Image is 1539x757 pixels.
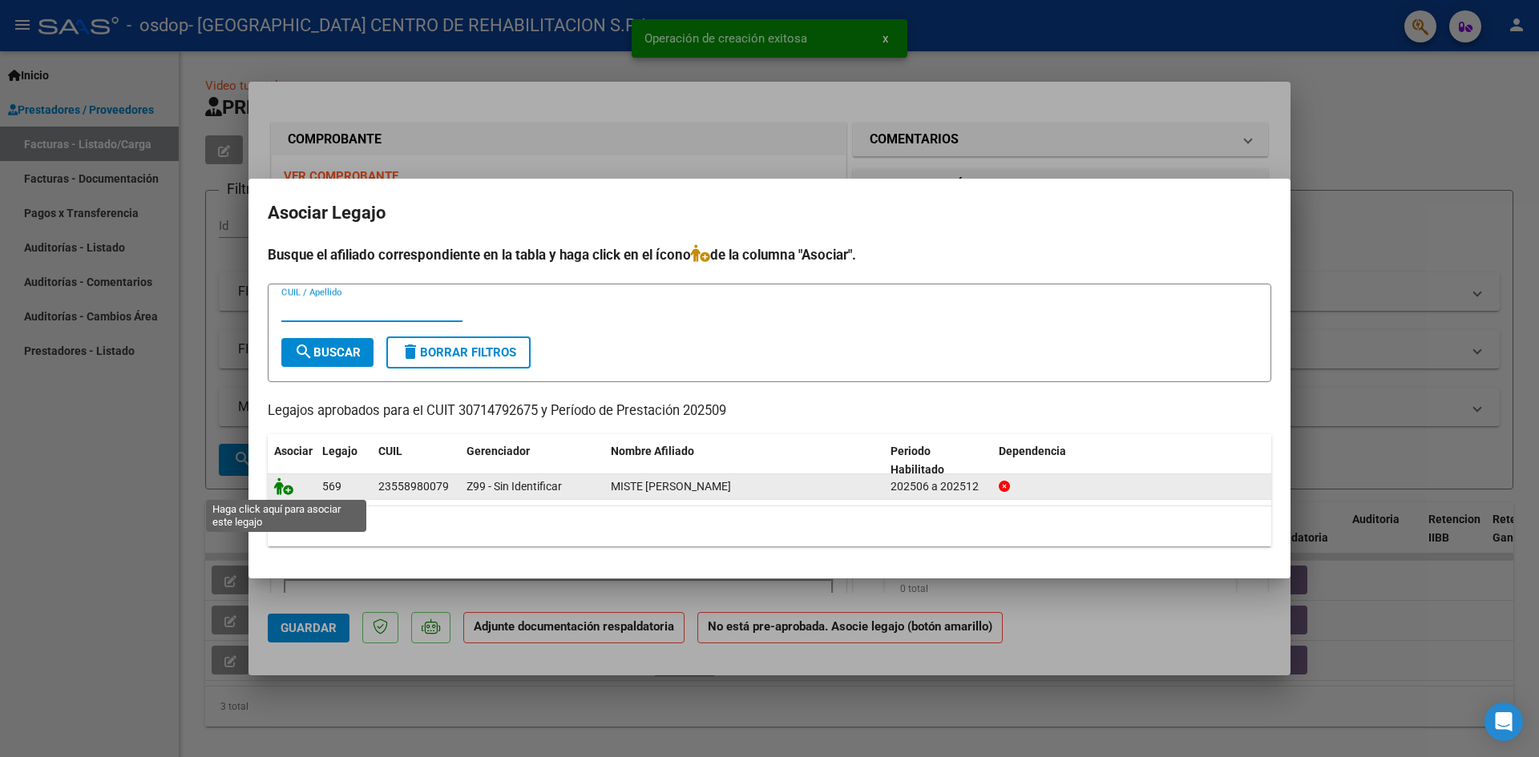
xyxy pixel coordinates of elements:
span: Legajo [322,445,357,457]
div: 1 registros [268,506,1271,546]
span: MISTE TIMOTEO GAEL [611,480,731,493]
div: 202506 a 202512 [891,477,986,496]
span: Periodo Habilitado [891,445,944,476]
span: Gerenciador [467,445,530,457]
span: Buscar [294,345,361,360]
span: Z99 - Sin Identificar [467,480,562,493]
p: Legajos aprobados para el CUIT 30714792675 y Período de Prestación 202509 [268,401,1271,421]
datatable-header-cell: Asociar [268,434,316,487]
datatable-header-cell: Gerenciador [460,434,604,487]
mat-icon: delete [401,342,420,361]
span: Borrar Filtros [401,345,516,360]
h4: Busque el afiliado correspondiente en la tabla y haga click en el ícono de la columna "Asociar". [268,244,1271,265]
datatable-header-cell: CUIL [372,434,460,487]
button: Buscar [281,338,374,367]
datatable-header-cell: Dependencia [992,434,1272,487]
datatable-header-cell: Periodo Habilitado [884,434,992,487]
span: Dependencia [999,445,1066,457]
button: Borrar Filtros [386,336,531,368]
h2: Asociar Legajo [268,198,1271,228]
span: Nombre Afiliado [611,445,694,457]
datatable-header-cell: Nombre Afiliado [604,434,884,487]
div: 23558980079 [378,477,449,496]
span: Asociar [274,445,313,457]
span: 569 [322,480,341,493]
datatable-header-cell: Legajo [316,434,372,487]
span: CUIL [378,445,402,457]
div: Open Intercom Messenger [1484,703,1523,741]
mat-icon: search [294,342,313,361]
